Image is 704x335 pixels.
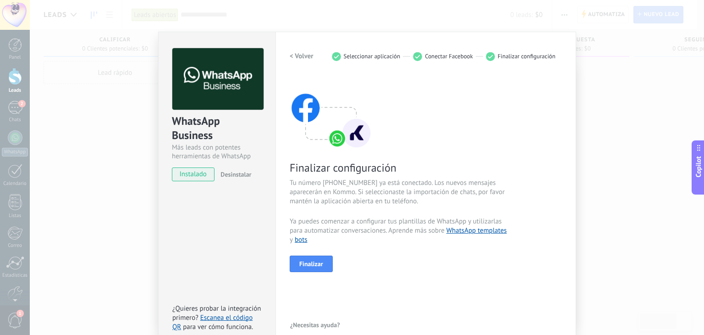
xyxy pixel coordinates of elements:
a: WhatsApp templates [446,226,507,235]
span: Finalizar configuración [290,161,508,175]
button: ¿Necesitas ayuda? [290,318,341,332]
span: para ver cómo funciona. [183,323,253,331]
span: Copilot [694,156,703,178]
img: logo_main.png [172,48,264,110]
div: WhatsApp Business [172,114,262,143]
span: Finalizar [299,261,323,267]
a: Escanea el código QR [172,313,253,331]
h2: < Volver [290,52,313,61]
span: Finalizar configuración [498,53,555,60]
button: Desinstalar [217,167,251,181]
span: Ya puedes comenzar a configurar tus plantillas de WhatsApp y utilizarlas para automatizar convers... [290,217,508,245]
span: ¿Quieres probar la integración primero? [172,304,261,322]
span: ¿Necesitas ayuda? [290,322,340,328]
span: Desinstalar [220,170,251,179]
span: Seleccionar aplicación [344,53,401,60]
img: connect with facebook [290,76,372,149]
a: bots [295,235,308,244]
button: < Volver [290,48,313,65]
span: instalado [172,167,214,181]
span: Conectar Facebook [425,53,473,60]
span: Tu número [PHONE_NUMBER] ya está conectado. Los nuevos mensajes aparecerán en Kommo. Si seleccion... [290,179,508,206]
button: Finalizar [290,256,333,272]
div: Más leads con potentes herramientas de WhatsApp [172,143,262,161]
